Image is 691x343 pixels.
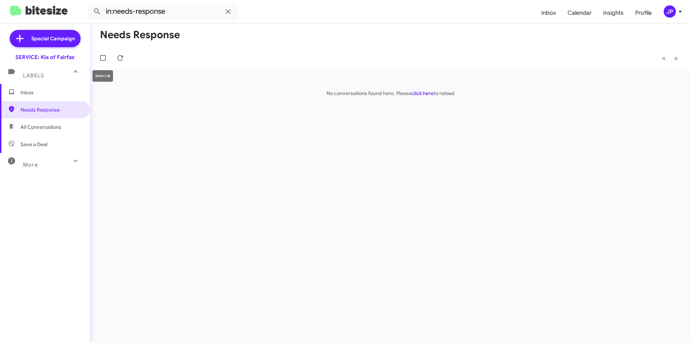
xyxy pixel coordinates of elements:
[21,89,82,96] span: Inbox
[21,141,48,148] span: Save a Deal
[658,5,683,18] button: JP
[597,3,629,23] a: Insights
[87,3,238,20] input: Search
[31,35,75,42] span: Special Campaign
[629,3,658,23] a: Profile
[536,3,562,23] a: Inbox
[411,90,434,96] a: click here
[664,5,676,18] div: JP
[562,3,597,23] a: Calendar
[662,54,666,63] span: «
[15,54,74,61] div: SERVICE: Kia of Fairfax
[658,51,670,66] button: Previous
[23,72,44,79] span: Labels
[92,70,113,82] div: Select all
[90,90,691,97] p: No conversations found here. Please to reload
[674,54,678,63] span: »
[10,30,81,47] a: Special Campaign
[21,123,61,131] span: All Conversations
[100,29,180,41] h1: Needs Response
[21,106,82,113] span: Needs Response
[23,162,38,168] span: More
[658,51,682,66] nav: Page navigation example
[670,51,682,66] button: Next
